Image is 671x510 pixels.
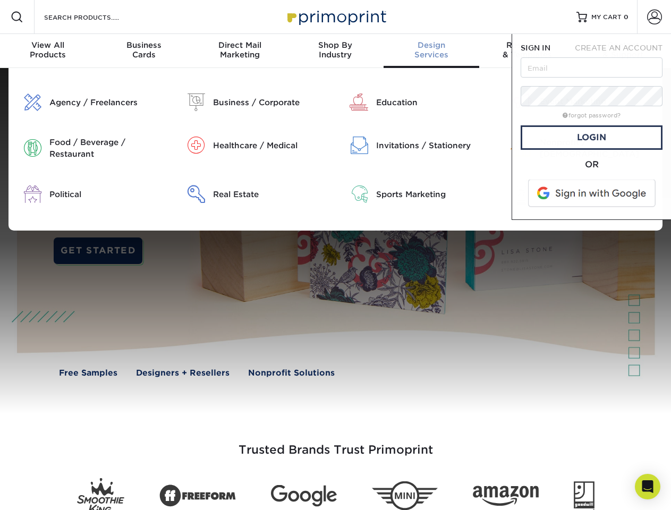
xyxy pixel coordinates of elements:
[25,418,647,470] h3: Trusted Brands Trust Primoprint
[3,478,90,506] iframe: Google Customer Reviews
[376,97,491,108] div: Education
[376,189,491,200] div: Sports Marketing
[376,140,491,151] div: Invitations / Stationery
[473,486,539,506] img: Amazon
[384,34,479,68] a: DesignServices
[635,474,660,499] div: Open Intercom Messenger
[271,485,337,507] img: Google
[180,93,328,111] a: Business / Corporate
[479,40,575,50] span: Resources
[575,44,662,52] span: CREATE AN ACCOUNT
[180,137,328,154] a: Healthcare / Medical
[213,140,328,151] div: Healthcare / Medical
[384,40,479,50] span: Design
[521,44,550,52] span: SIGN IN
[49,97,164,108] div: Agency / Freelancers
[624,13,628,21] span: 0
[384,40,479,59] div: Services
[521,125,662,150] a: Login
[479,40,575,59] div: & Templates
[213,97,328,108] div: Business / Corporate
[344,185,491,203] a: Sports Marketing
[344,137,491,154] a: Invitations / Stationery
[344,93,491,111] a: Education
[16,137,164,160] a: Food / Beverage / Restaurant
[213,189,328,200] div: Real Estate
[49,189,164,200] div: Political
[192,40,287,59] div: Marketing
[507,93,655,109] a: Event Marketing
[96,40,191,50] span: Business
[507,137,655,160] a: Nonprofit / [DEMOGRAPHIC_DATA]
[574,481,594,510] img: Goodwill
[96,34,191,68] a: BusinessCards
[521,57,662,78] input: Email
[507,185,655,205] a: Trade Show
[96,40,191,59] div: Cards
[287,40,383,50] span: Shop By
[563,112,621,119] a: forgot password?
[43,11,147,23] input: SEARCH PRODUCTS.....
[16,185,164,203] a: Political
[521,158,662,171] div: OR
[16,93,164,111] a: Agency / Freelancers
[192,34,287,68] a: Direct MailMarketing
[287,40,383,59] div: Industry
[287,34,383,68] a: Shop ByIndustry
[192,40,287,50] span: Direct Mail
[49,137,164,160] div: Food / Beverage / Restaurant
[591,13,622,22] span: MY CART
[283,5,389,28] img: Primoprint
[479,34,575,68] a: Resources& Templates
[180,185,328,203] a: Real Estate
